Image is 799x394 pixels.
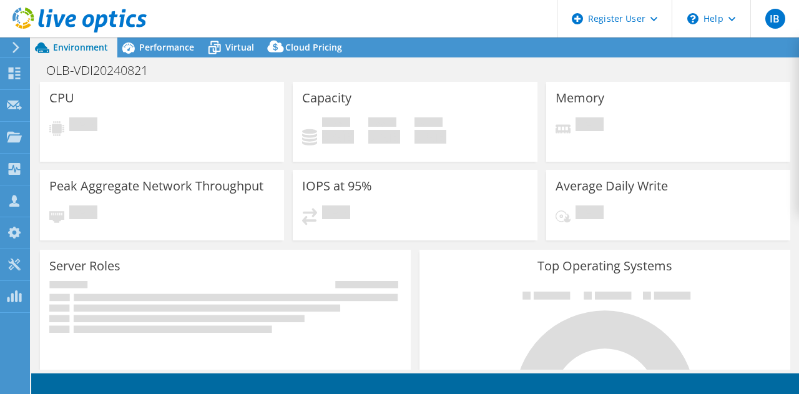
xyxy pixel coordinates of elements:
span: Performance [139,41,194,53]
h3: Memory [556,91,604,105]
span: Virtual [225,41,254,53]
span: Pending [322,205,350,222]
span: Pending [576,117,604,134]
h3: Peak Aggregate Network Throughput [49,179,263,193]
h1: OLB-VDI20240821 [41,64,167,77]
span: Environment [53,41,108,53]
h4: 0 GiB [322,130,354,144]
h3: Top Operating Systems [429,259,781,273]
span: Used [322,117,350,130]
span: Pending [69,205,97,222]
h4: 0 GiB [368,130,400,144]
span: Pending [576,205,604,222]
h3: Average Daily Write [556,179,668,193]
svg: \n [687,13,699,24]
h4: 0 GiB [414,130,446,144]
span: IB [765,9,785,29]
h3: CPU [49,91,74,105]
span: Pending [69,117,97,134]
span: Total [414,117,443,130]
h3: IOPS at 95% [302,179,372,193]
span: Cloud Pricing [285,41,342,53]
h3: Capacity [302,91,351,105]
span: Free [368,117,396,130]
h3: Server Roles [49,259,120,273]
